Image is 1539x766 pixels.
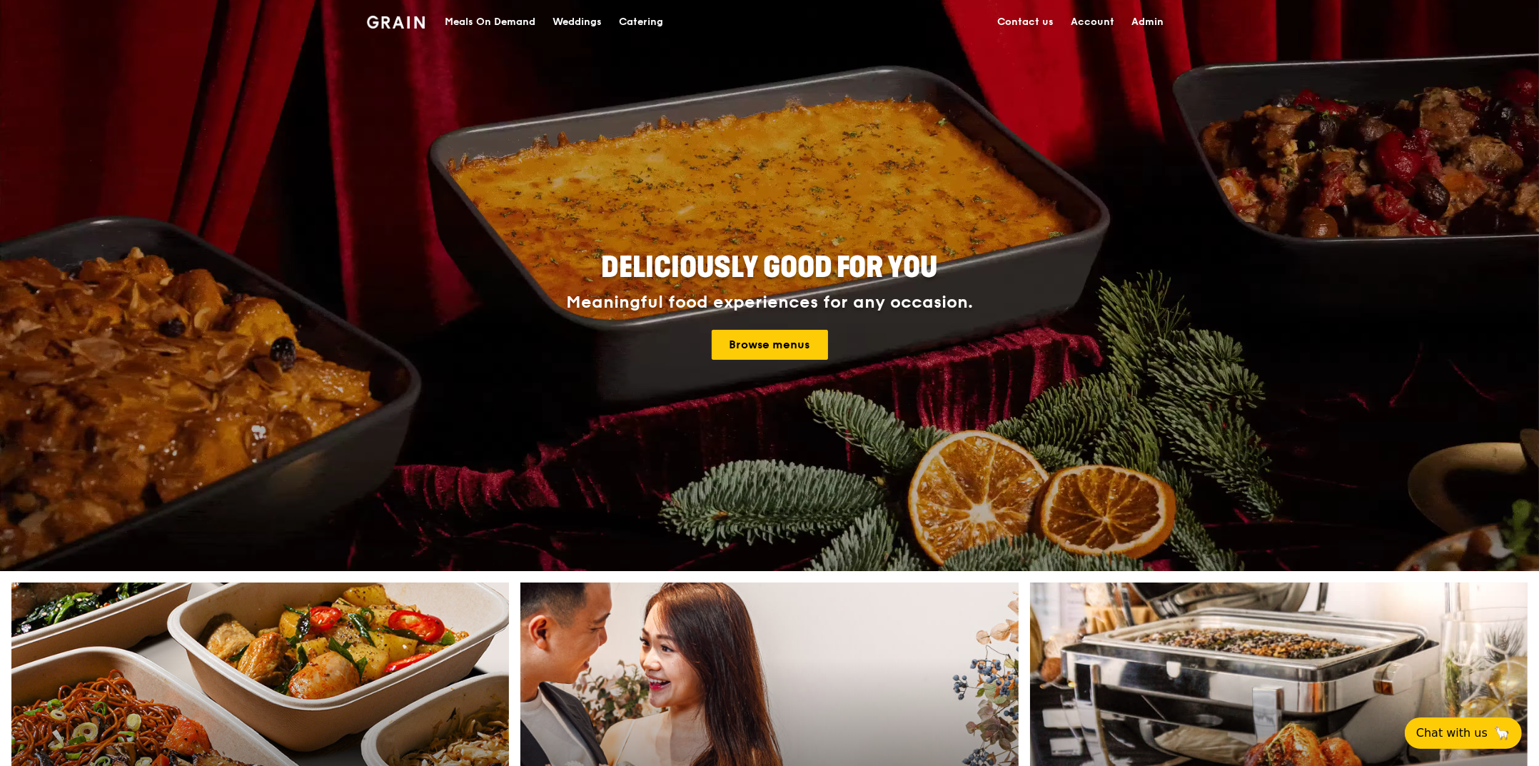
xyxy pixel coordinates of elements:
[1405,717,1522,749] button: Chat with us🦙
[1416,725,1488,742] span: Chat with us
[445,1,535,44] div: Meals On Demand
[513,293,1026,313] div: Meaningful food experiences for any occasion.
[602,251,938,285] span: Deliciously good for you
[619,1,663,44] div: Catering
[712,330,828,360] a: Browse menus
[989,1,1062,44] a: Contact us
[552,1,602,44] div: Weddings
[544,1,610,44] a: Weddings
[367,16,425,29] img: Grain
[610,1,672,44] a: Catering
[1123,1,1172,44] a: Admin
[1062,1,1123,44] a: Account
[1493,725,1510,742] span: 🦙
